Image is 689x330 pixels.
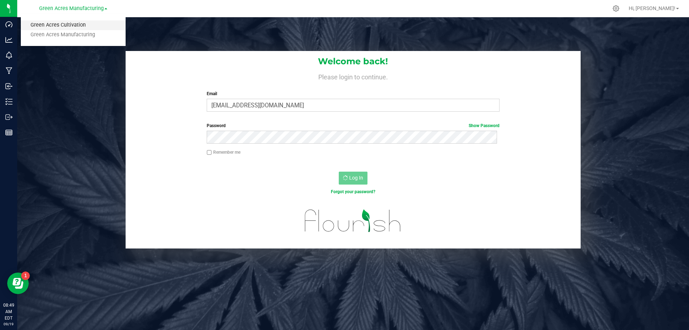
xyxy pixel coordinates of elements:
p: 09/19 [3,321,14,327]
h1: Welcome back! [126,57,581,66]
inline-svg: Inventory [5,98,13,105]
a: Show Password [469,123,500,128]
inline-svg: Reports [5,129,13,136]
a: Forgot your password? [331,189,375,194]
iframe: Resource center [7,273,29,294]
iframe: Resource center unread badge [21,271,30,280]
label: Email [207,90,499,97]
img: flourish_logo.svg [296,203,410,239]
input: Remember me [207,150,212,155]
a: Green Acres Manufacturing [21,30,126,40]
label: Remember me [207,149,240,155]
span: Log In [349,175,363,181]
p: 08:49 AM EDT [3,302,14,321]
inline-svg: Dashboard [5,21,13,28]
inline-svg: Outbound [5,113,13,121]
span: Hi, [PERSON_NAME]! [629,5,675,11]
button: Log In [339,172,367,185]
span: Green Acres Manufacturing [39,5,104,11]
inline-svg: Monitoring [5,52,13,59]
inline-svg: Manufacturing [5,67,13,74]
inline-svg: Inbound [5,83,13,90]
a: Green Acres Cultivation [21,20,126,30]
span: Password [207,123,226,128]
h4: Please login to continue. [126,72,581,80]
div: Manage settings [611,5,620,12]
inline-svg: Analytics [5,36,13,43]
